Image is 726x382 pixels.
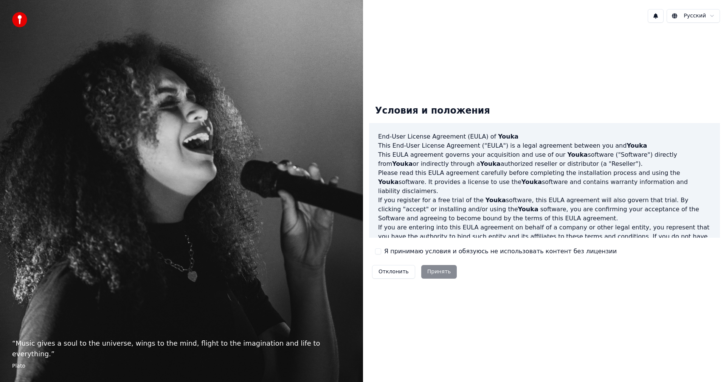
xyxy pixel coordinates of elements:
[384,247,617,256] label: Я принимаю условия и обязуюсь не использовать контент без лицензии
[521,178,542,186] span: Youka
[378,178,399,186] span: Youka
[480,160,501,167] span: Youka
[369,99,496,123] div: Условия и положения
[378,132,711,141] h3: End-User License Agreement (EULA) of
[12,362,351,370] footer: Plato
[498,133,518,140] span: Youka
[12,12,27,27] img: youka
[392,160,413,167] span: Youka
[12,338,351,359] p: “ Music gives a soul to the universe, wings to the mind, flight to the imagination and life to ev...
[518,206,538,213] span: Youka
[486,196,506,204] span: Youka
[372,265,415,279] button: Отклонить
[378,141,711,150] p: This End-User License Agreement ("EULA") is a legal agreement between you and
[378,150,711,168] p: This EULA agreement governs your acquisition and use of our software ("Software") directly from o...
[378,196,711,223] p: If you register for a free trial of the software, this EULA agreement will also govern that trial...
[567,151,588,158] span: Youka
[378,223,711,259] p: If you are entering into this EULA agreement on behalf of a company or other legal entity, you re...
[378,168,711,196] p: Please read this EULA agreement carefully before completing the installation process and using th...
[627,142,647,149] span: Youka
